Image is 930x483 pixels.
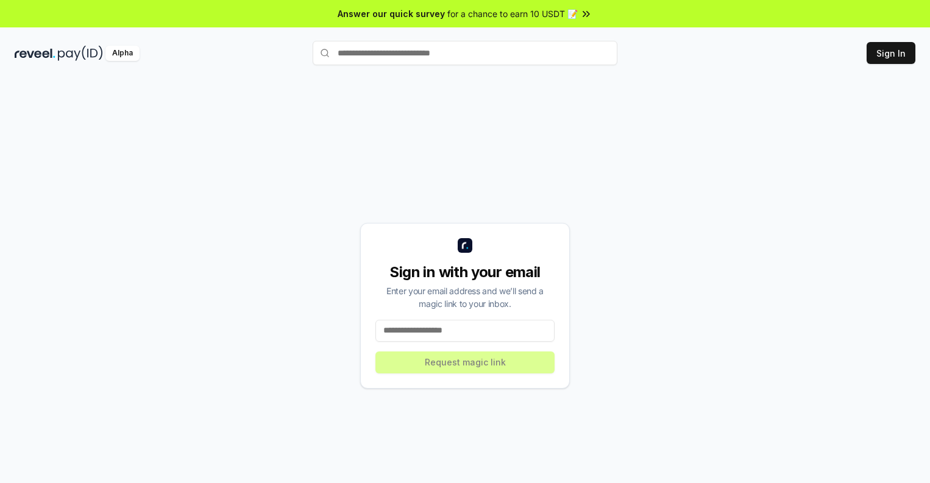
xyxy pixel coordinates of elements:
[375,284,555,310] div: Enter your email address and we’ll send a magic link to your inbox.
[447,7,578,20] span: for a chance to earn 10 USDT 📝
[458,238,472,253] img: logo_small
[375,263,555,282] div: Sign in with your email
[58,46,103,61] img: pay_id
[867,42,915,64] button: Sign In
[15,46,55,61] img: reveel_dark
[338,7,445,20] span: Answer our quick survey
[105,46,140,61] div: Alpha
